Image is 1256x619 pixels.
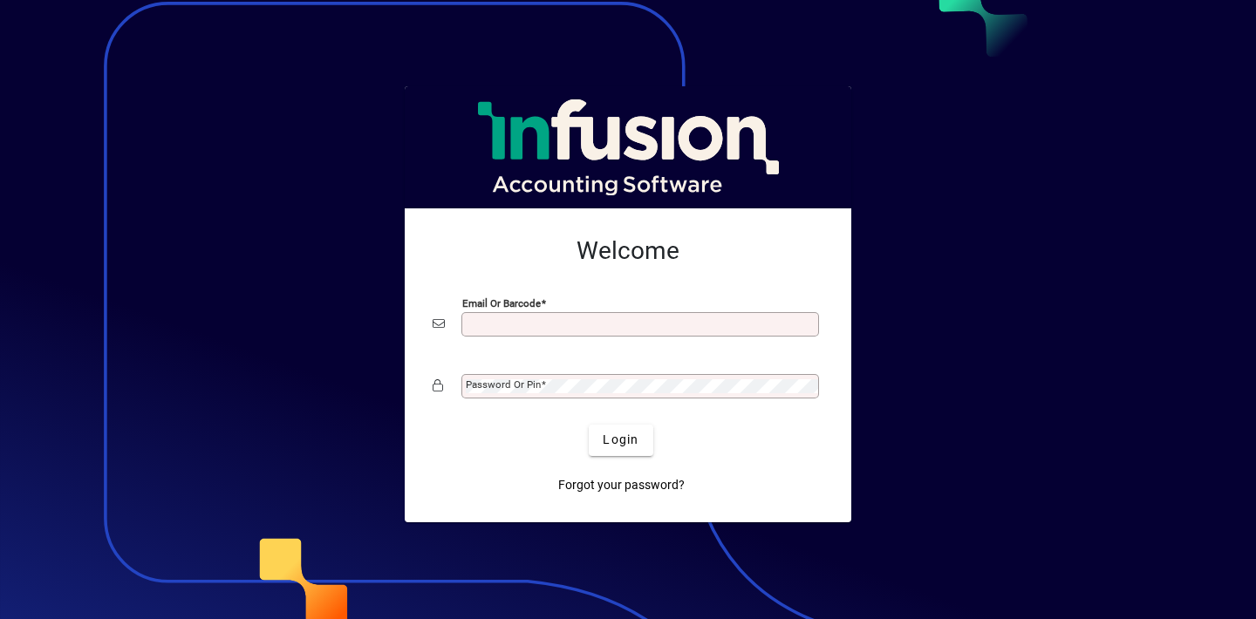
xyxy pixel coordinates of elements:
[603,431,638,449] span: Login
[551,470,692,501] a: Forgot your password?
[466,378,541,391] mat-label: Password or Pin
[462,296,541,309] mat-label: Email or Barcode
[433,236,823,266] h2: Welcome
[558,476,685,494] span: Forgot your password?
[589,425,652,456] button: Login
